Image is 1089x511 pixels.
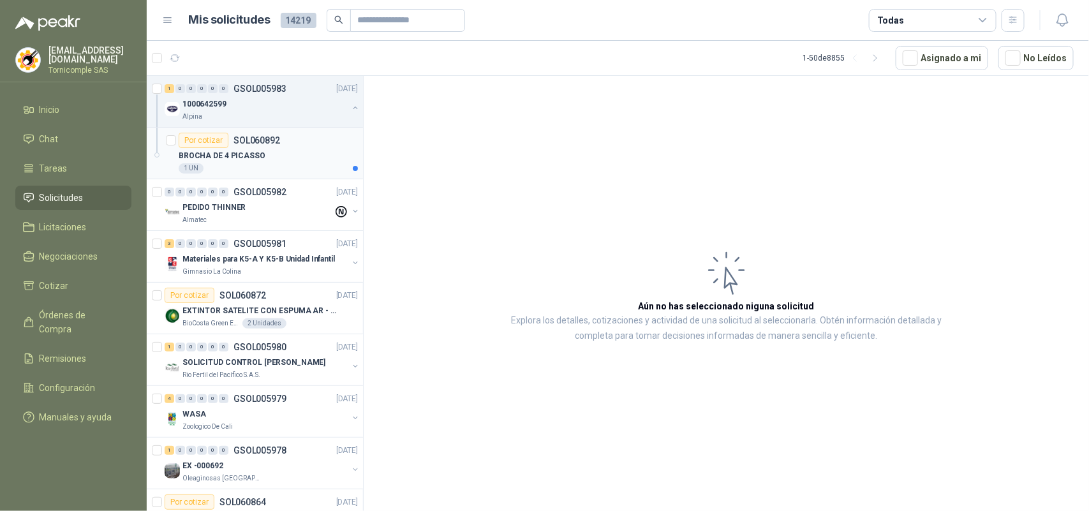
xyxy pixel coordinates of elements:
[186,84,196,93] div: 0
[182,357,325,369] p: SOLICITUD CONTROL [PERSON_NAME]
[40,220,87,234] span: Licitaciones
[182,473,263,484] p: Oleaginosas [GEOGRAPHIC_DATA][PERSON_NAME]
[896,46,988,70] button: Asignado a mi
[15,244,131,269] a: Negociaciones
[179,133,228,148] div: Por cotizar
[182,267,241,277] p: Gimnasio La Colina
[233,136,280,145] p: SOL060892
[40,191,84,205] span: Solicitudes
[281,13,316,28] span: 14219
[165,339,360,380] a: 1 0 0 0 0 0 GSOL005980[DATE] Company LogoSOLICITUD CONTROL [PERSON_NAME]Rio Fertil del Pacífico S...
[165,239,174,248] div: 3
[165,411,180,427] img: Company Logo
[208,239,218,248] div: 0
[336,496,358,508] p: [DATE]
[175,446,185,455] div: 0
[175,239,185,248] div: 0
[233,239,286,248] p: GSOL005981
[189,11,270,29] h1: Mis solicitudes
[182,460,223,472] p: EX -000692
[165,184,360,225] a: 0 0 0 0 0 0 GSOL005982[DATE] Company LogoPEDIDO THINNERAlmatec
[15,15,80,31] img: Logo peakr
[233,343,286,352] p: GSOL005980
[182,253,335,265] p: Materiales para K5-A Y K5-B Unidad Infantil
[40,132,59,146] span: Chat
[15,98,131,122] a: Inicio
[40,352,87,366] span: Remisiones
[175,84,185,93] div: 0
[334,15,343,24] span: search
[40,381,96,395] span: Configuración
[165,81,360,122] a: 1 0 0 0 0 0 GSOL005983[DATE] Company Logo1000642599Alpina
[175,188,185,196] div: 0
[147,283,363,334] a: Por cotizarSOL060872[DATE] Company LogoEXTINTOR SATELITE CON ESPUMA AR - AFFFBioCosta Green Energ...
[208,394,218,403] div: 0
[15,215,131,239] a: Licitaciones
[197,84,207,93] div: 0
[182,370,260,380] p: Rio Fertil del Pacífico S.A.S.
[219,84,228,93] div: 0
[803,48,885,68] div: 1 - 50 de 8855
[40,249,98,263] span: Negociaciones
[40,279,69,293] span: Cotizar
[639,299,815,313] h3: Aún no has seleccionado niguna solicitud
[197,188,207,196] div: 0
[208,84,218,93] div: 0
[40,103,60,117] span: Inicio
[15,303,131,341] a: Órdenes de Compra
[219,394,228,403] div: 0
[165,236,360,277] a: 3 0 0 0 0 0 GSOL005981[DATE] Company LogoMateriales para K5-A Y K5-B Unidad InfantilGimnasio La C...
[242,318,286,329] div: 2 Unidades
[336,238,358,250] p: [DATE]
[165,463,180,478] img: Company Logo
[182,318,240,329] p: BioCosta Green Energy S.A.S
[186,239,196,248] div: 0
[233,394,286,403] p: GSOL005979
[165,308,180,323] img: Company Logo
[165,443,360,484] a: 1 0 0 0 0 0 GSOL005978[DATE] Company LogoEX -000692Oleaginosas [GEOGRAPHIC_DATA][PERSON_NAME]
[182,215,207,225] p: Almatec
[179,163,204,174] div: 1 UN
[336,445,358,457] p: [DATE]
[48,66,131,74] p: Tornicomple SAS
[165,343,174,352] div: 1
[16,48,40,72] img: Company Logo
[40,161,68,175] span: Tareas
[336,290,358,302] p: [DATE]
[15,156,131,181] a: Tareas
[219,188,228,196] div: 0
[40,410,112,424] span: Manuales y ayuda
[165,288,214,303] div: Por cotizar
[165,446,174,455] div: 1
[165,101,180,117] img: Company Logo
[48,46,131,64] p: [EMAIL_ADDRESS][DOMAIN_NAME]
[15,127,131,151] a: Chat
[165,188,174,196] div: 0
[182,202,246,214] p: PEDIDO THINNER
[179,150,265,162] p: BROCHA DE 4 PICASSO
[15,346,131,371] a: Remisiones
[182,112,202,122] p: Alpina
[40,308,119,336] span: Órdenes de Compra
[219,291,266,300] p: SOL060872
[15,186,131,210] a: Solicitudes
[175,343,185,352] div: 0
[877,13,904,27] div: Todas
[165,84,174,93] div: 1
[15,274,131,298] a: Cotizar
[336,83,358,95] p: [DATE]
[491,313,961,344] p: Explora los detalles, cotizaciones y actividad de una solicitud al seleccionarla. Obtén informaci...
[182,422,233,432] p: Zoologico De Cali
[186,343,196,352] div: 0
[147,128,363,179] a: Por cotizarSOL060892BROCHA DE 4 PICASSO1 UN
[15,405,131,429] a: Manuales y ayuda
[165,394,174,403] div: 4
[208,188,218,196] div: 0
[165,494,214,510] div: Por cotizar
[15,376,131,400] a: Configuración
[336,186,358,198] p: [DATE]
[197,446,207,455] div: 0
[336,393,358,405] p: [DATE]
[197,394,207,403] div: 0
[233,188,286,196] p: GSOL005982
